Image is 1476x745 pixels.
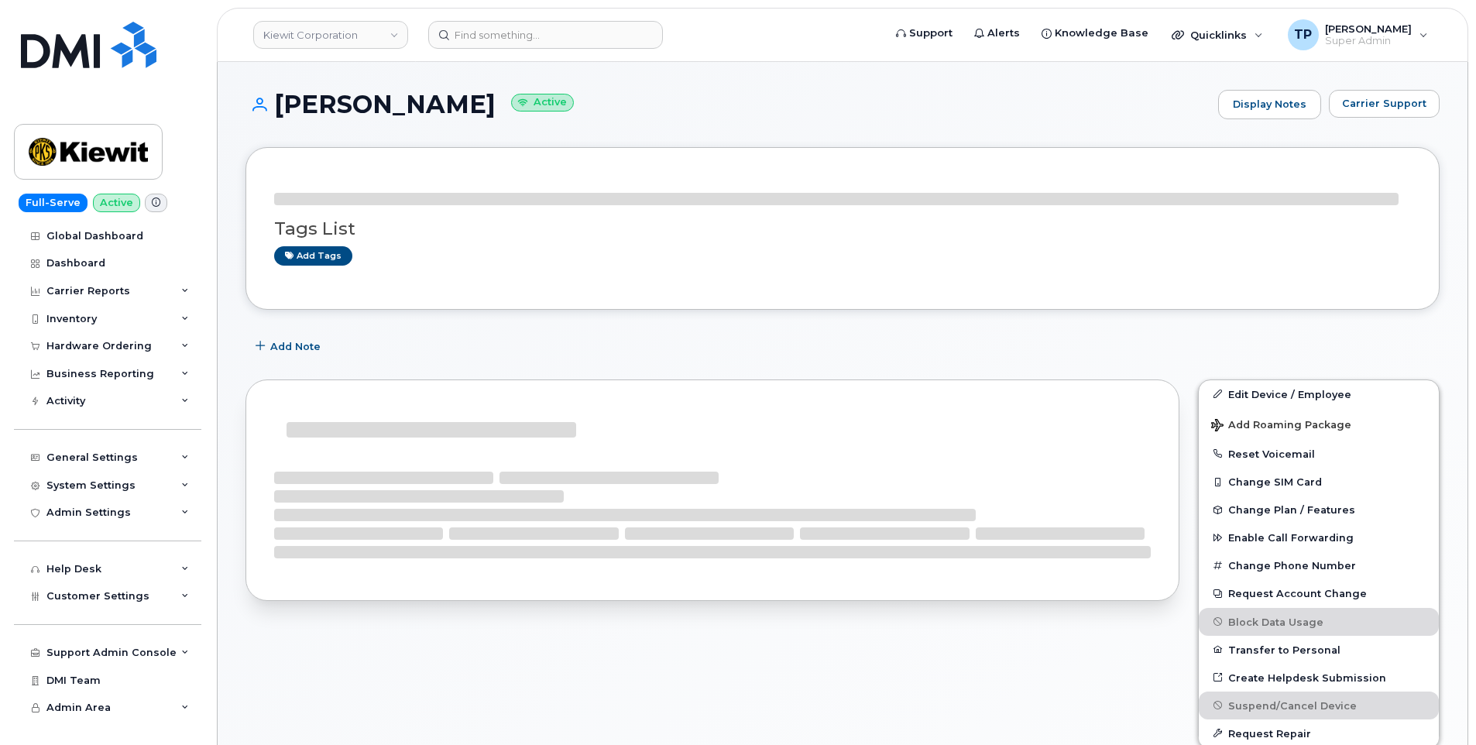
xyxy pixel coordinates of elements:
[1199,496,1439,524] button: Change Plan / Features
[1199,408,1439,440] button: Add Roaming Package
[245,333,334,361] button: Add Note
[1329,90,1440,118] button: Carrier Support
[270,339,321,354] span: Add Note
[1342,96,1426,111] span: Carrier Support
[245,91,1210,118] h1: [PERSON_NAME]
[1199,551,1439,579] button: Change Phone Number
[1211,419,1351,434] span: Add Roaming Package
[274,219,1411,239] h3: Tags List
[1199,579,1439,607] button: Request Account Change
[1199,468,1439,496] button: Change SIM Card
[1199,380,1439,408] a: Edit Device / Employee
[1228,532,1354,544] span: Enable Call Forwarding
[1199,636,1439,664] button: Transfer to Personal
[1199,692,1439,719] button: Suspend/Cancel Device
[511,94,574,112] small: Active
[1199,440,1439,468] button: Reset Voicemail
[274,246,352,266] a: Add tags
[1199,524,1439,551] button: Enable Call Forwarding
[1228,504,1355,516] span: Change Plan / Features
[1199,664,1439,692] a: Create Helpdesk Submission
[1218,90,1321,119] a: Display Notes
[1199,608,1439,636] button: Block Data Usage
[1228,699,1357,711] span: Suspend/Cancel Device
